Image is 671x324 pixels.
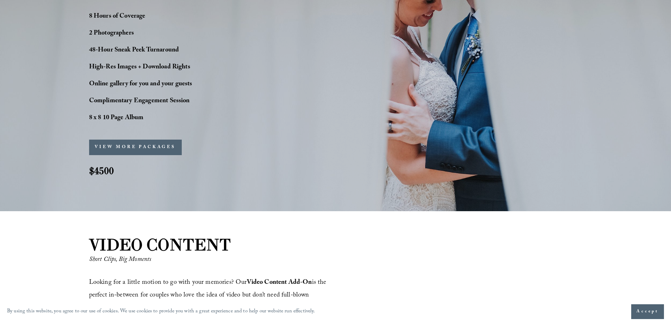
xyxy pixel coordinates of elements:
[89,235,231,255] strong: VIDEO CONTENT
[89,11,145,22] strong: 8 Hours of Coverage
[247,277,312,288] strong: Video Content Add-On
[89,62,190,73] strong: High-Res Images + Download Rights
[89,113,144,124] strong: 8 x 8 10 Page Album
[7,307,315,317] p: By using this website, you agree to our use of cookies. We use cookies to provide you with a grea...
[89,28,134,39] strong: 2 Photographers
[89,255,151,265] em: Short Clips, Big Moments
[636,308,659,315] span: Accept
[631,304,664,319] button: Accept
[89,140,182,155] button: VIEW MORE PACKAGES
[89,96,190,107] strong: Complimentary Engagement Session
[89,164,114,177] strong: $4500
[89,45,179,56] strong: 48-Hour Sneak Peek Turnaround
[89,79,192,90] strong: Online gallery for you and your guests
